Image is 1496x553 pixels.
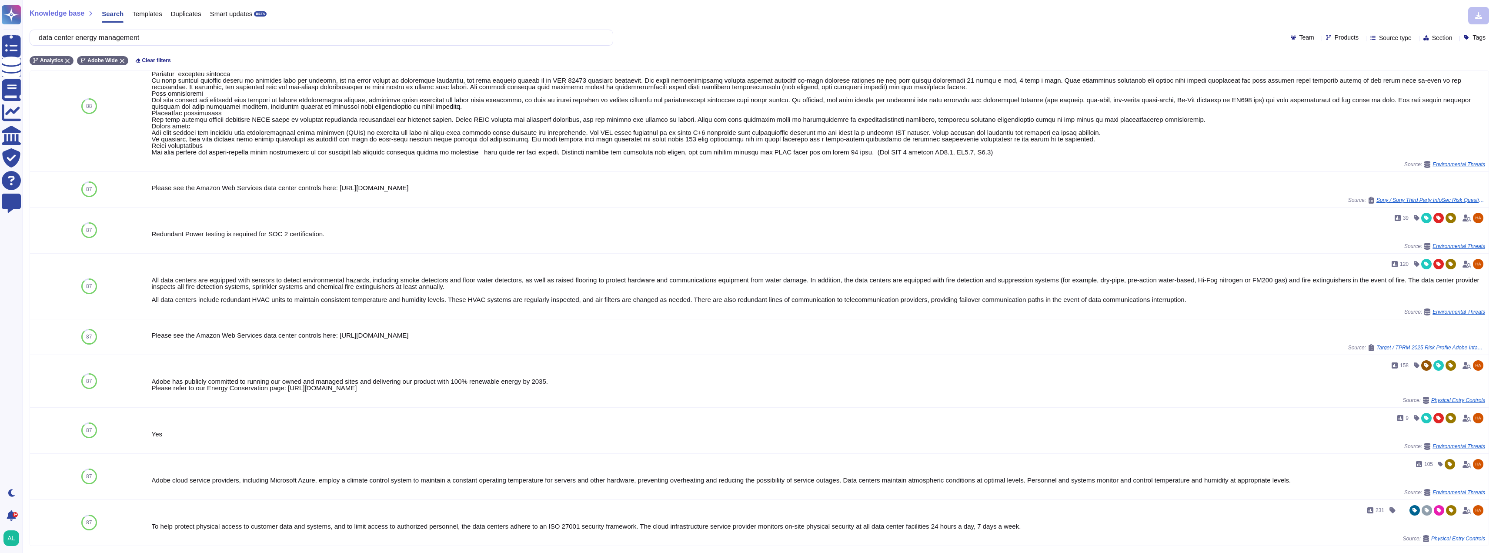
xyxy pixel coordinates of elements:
span: Tags [1473,34,1486,40]
span: Section [1432,35,1453,41]
span: 87 [86,334,92,339]
span: Target / TPRM 2025 Risk Profile Adobe Intake 39098506 [1376,345,1485,350]
span: Source: [1348,197,1485,204]
span: Source: [1403,397,1485,404]
span: Physical Entry Controls [1431,536,1485,541]
span: Environmental Threats [1433,490,1485,495]
span: 9 [1406,416,1409,421]
span: 158 [1400,363,1409,368]
span: 87 [86,228,92,233]
span: Knowledge base [30,10,84,17]
img: user [1473,259,1483,269]
img: user [1473,360,1483,371]
span: 87 [86,474,92,479]
span: Source: [1403,535,1485,542]
img: user [1473,413,1483,423]
span: Adobe Wide [87,58,117,63]
div: All data centers are equipped with sensors to detect environmental hazards, including smoke detec... [152,277,1485,303]
span: 105 [1424,462,1433,467]
span: Environmental Threats [1433,444,1485,449]
span: Physical Entry Controls [1431,398,1485,403]
span: Source: [1404,308,1485,315]
span: Environmental Threats [1433,309,1485,315]
div: Yes [152,431,1485,437]
div: To help protect physical access to customer data and systems, and to limit access to authorized p... [152,523,1485,530]
span: 231 [1376,508,1384,513]
div: Adobe cloud service providers, including Microsoft Azure, employ a climate control system to main... [152,477,1485,483]
img: user [1473,459,1483,469]
span: Templates [132,10,162,17]
input: Search a question or template... [34,30,604,45]
span: 87 [86,379,92,384]
span: Sony / Sony Third Party InfoSec Risk Questionnaire (1) [1376,198,1485,203]
button: user [2,529,25,548]
span: Team [1299,34,1314,40]
span: Environmental Threats [1433,244,1485,249]
span: Clear filters [142,58,171,63]
span: Source: [1404,161,1485,168]
img: user [3,530,19,546]
span: 87 [86,187,92,192]
div: 9+ [13,512,18,517]
span: 87 [86,284,92,289]
span: 87 [86,428,92,433]
span: Smart updates [210,10,253,17]
span: Source: [1404,443,1485,450]
span: 120 [1400,261,1409,267]
span: Duplicates [171,10,201,17]
div: Please see the Amazon Web Services data center controls here: [URL][DOMAIN_NAME] [152,184,1485,191]
span: 87 [86,520,92,525]
div: Please see the Amazon Web Services data center controls here: [URL][DOMAIN_NAME] [152,332,1485,339]
img: user [1473,213,1483,223]
span: Source type [1379,35,1412,41]
div: Adobe has publicly committed to running our owned and managed sites and delivering our product wi... [152,378,1485,391]
span: Source: [1404,243,1485,250]
span: 39 [1403,215,1409,221]
span: Environmental Threats [1433,162,1485,167]
span: Source: [1404,489,1485,496]
span: 88 [86,104,92,109]
div: Lor ipsumdolo sitametcons ad elit seddoe temporin utl etdoloremagna aliqua enimadmi veniamqu nost... [152,64,1485,155]
img: user [1473,505,1483,516]
span: Search [102,10,124,17]
span: Analytics [40,58,63,63]
span: Source: [1348,344,1485,351]
div: BETA [254,11,267,17]
div: Redundant Power testing is required for SOC 2 certification. [152,231,1485,237]
span: Products [1335,34,1359,40]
